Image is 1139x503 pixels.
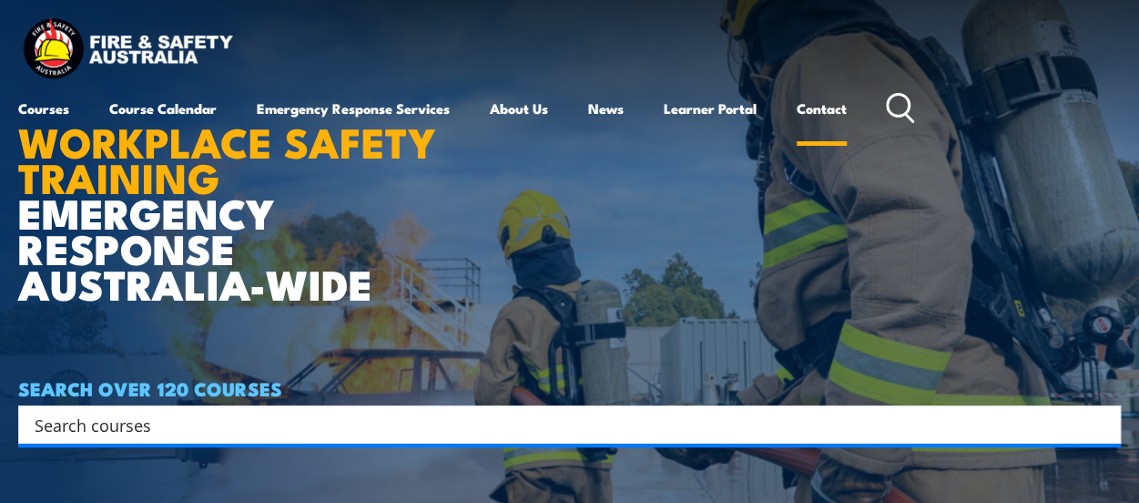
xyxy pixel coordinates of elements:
button: Search magnifier button [1089,412,1114,437]
a: Contact [797,87,847,130]
form: Search form [38,412,1084,437]
h4: SEARCH OVER 120 COURSES [18,378,1121,398]
a: Emergency Response Services [257,87,450,130]
strong: WORKPLACE SAFETY TRAINING [18,109,436,208]
a: News [588,87,624,130]
a: Learner Portal [664,87,757,130]
h1: EMERGENCY RESPONSE AUSTRALIA-WIDE [18,77,463,302]
a: Course Calendar [109,87,217,130]
a: Courses [18,87,69,130]
input: Search input [35,411,1081,438]
a: About Us [490,87,548,130]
